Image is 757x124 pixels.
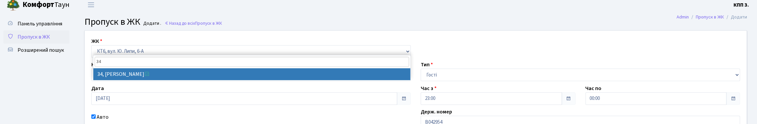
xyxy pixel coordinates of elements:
[3,30,70,44] a: Пропуск в ЖК
[91,61,118,69] label: Квартира
[165,20,222,26] a: Назад до всіхПропуск в ЖК
[677,14,689,20] a: Admin
[97,113,109,121] label: Авто
[142,21,162,26] small: Додати .
[195,20,222,26] span: Пропуск в ЖК
[3,17,70,30] a: Панель управління
[733,1,749,9] a: КПП 3.
[421,84,437,92] label: Час з
[421,108,452,116] label: Держ. номер
[18,46,64,54] span: Розширений пошук
[18,33,50,41] span: Пропуск в ЖК
[667,10,757,24] nav: breadcrumb
[91,84,104,92] label: Дата
[724,14,747,21] li: Додати
[93,68,410,80] li: 34, [PERSON_NAME]
[18,20,62,27] span: Панель управління
[84,15,140,28] span: Пропуск в ЖК
[421,61,433,69] label: Тип
[696,14,724,20] a: Пропуск в ЖК
[586,84,602,92] label: Час по
[3,44,70,57] a: Розширений пошук
[91,37,102,45] label: ЖК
